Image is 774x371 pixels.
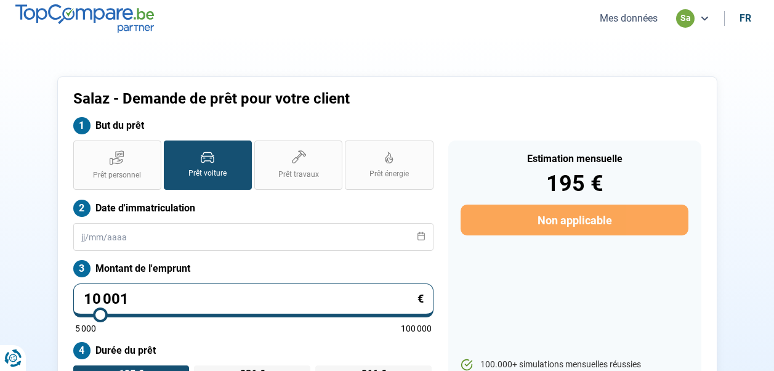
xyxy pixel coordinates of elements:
label: But du prêt [73,117,433,134]
label: Date d'immatriculation [73,200,433,217]
div: fr [740,12,751,24]
button: Mes données [596,12,661,25]
span: Prêt travaux [278,169,319,180]
span: Prêt énergie [369,169,409,179]
span: Prêt voiture [188,168,227,179]
label: Durée du prêt [73,342,433,359]
span: € [417,293,424,304]
span: 100 000 [401,324,432,333]
li: 100.000+ simulations mensuelles réussies [461,359,688,371]
div: sa [676,9,695,28]
div: 195 € [461,173,688,195]
img: TopCompare.be [15,4,154,32]
label: Montant de l'emprunt [73,260,433,277]
div: Estimation mensuelle [461,154,688,164]
button: Non applicable [461,205,688,235]
span: Prêt personnel [93,170,141,181]
input: jj/mm/aaaa [73,223,433,251]
h1: Salaz - Demande de prêt pour votre client [73,90,541,108]
span: 5 000 [75,324,96,333]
